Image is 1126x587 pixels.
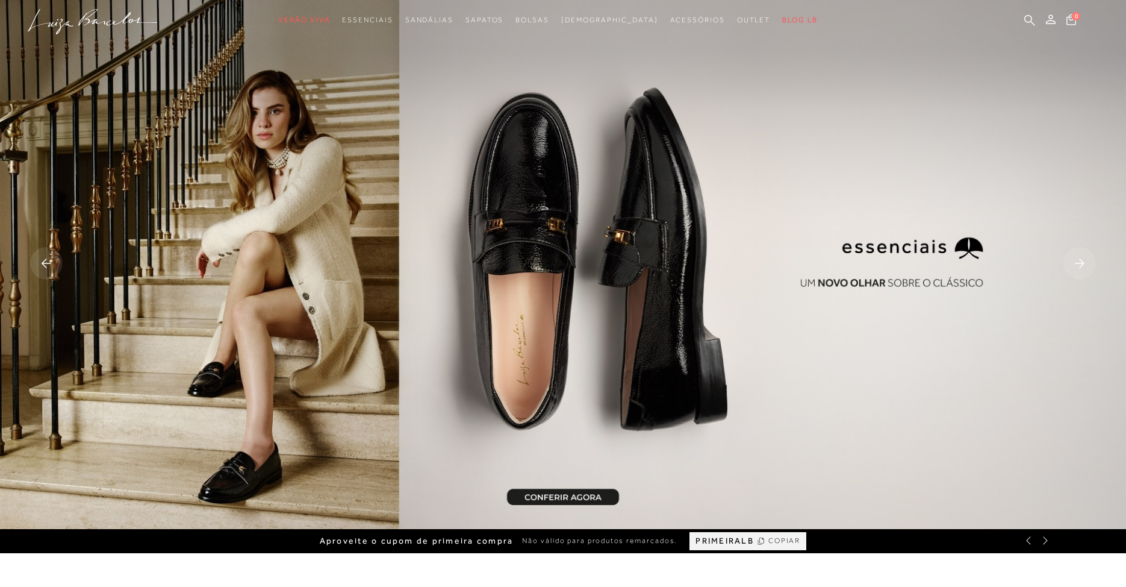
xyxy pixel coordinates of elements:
[695,536,753,546] span: PRIMEIRALB
[522,536,677,546] span: Não válido para produtos remarcados.
[465,16,503,24] span: Sapatos
[278,16,330,24] span: Verão Viva
[1063,13,1080,30] button: 0
[515,9,549,31] a: categoryNavScreenReaderText
[278,9,330,31] a: categoryNavScreenReaderText
[561,9,658,31] a: noSubCategoriesText
[768,535,801,547] span: COPIAR
[1072,12,1080,20] span: 0
[465,9,503,31] a: categoryNavScreenReaderText
[342,16,393,24] span: Essenciais
[405,16,453,24] span: Sandálias
[670,16,725,24] span: Acessórios
[737,16,771,24] span: Outlet
[515,16,549,24] span: Bolsas
[405,9,453,31] a: categoryNavScreenReaderText
[670,9,725,31] a: categoryNavScreenReaderText
[561,16,658,24] span: [DEMOGRAPHIC_DATA]
[342,9,393,31] a: categoryNavScreenReaderText
[737,9,771,31] a: categoryNavScreenReaderText
[782,16,817,24] span: BLOG LB
[782,9,817,31] a: BLOG LB
[320,536,514,546] span: Aproveite o cupom de primeira compra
